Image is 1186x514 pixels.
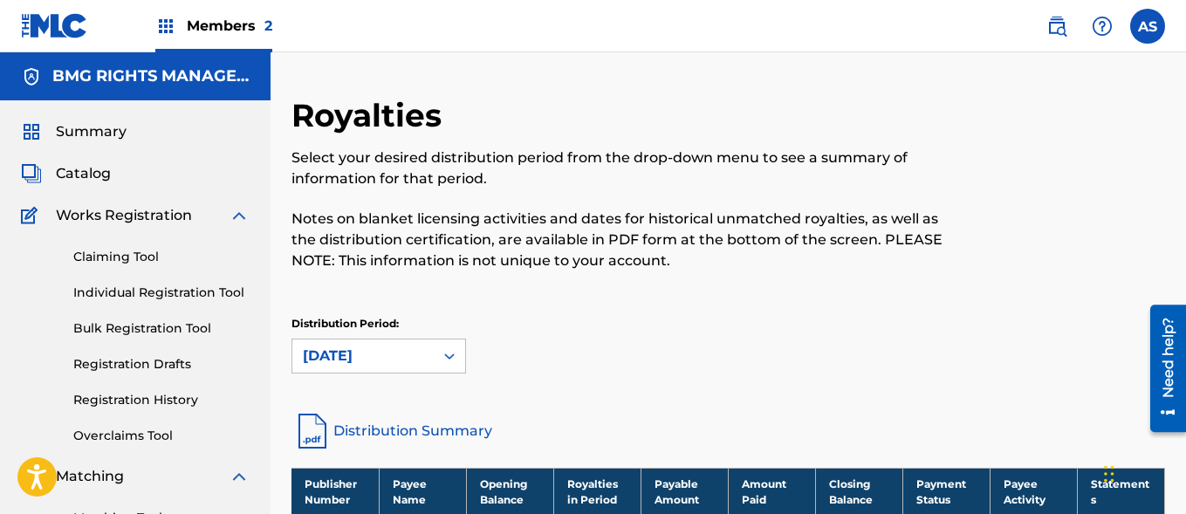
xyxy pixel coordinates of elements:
img: Works Registration [21,205,44,226]
a: SummarySummary [21,121,127,142]
div: [DATE] [303,346,423,367]
img: help [1092,16,1113,37]
a: Distribution Summary [291,410,1165,452]
span: Matching [56,466,124,487]
iframe: Resource Center [1137,298,1186,439]
img: distribution-summary-pdf [291,410,333,452]
a: Individual Registration Tool [73,284,250,302]
iframe: Chat Widget [1099,430,1186,514]
img: search [1046,16,1067,37]
span: Catalog [56,163,111,184]
p: Notes on blanket licensing activities and dates for historical unmatched royalties, as well as th... [291,209,964,271]
img: expand [229,205,250,226]
img: Catalog [21,163,42,184]
a: Claiming Tool [73,248,250,266]
span: Works Registration [56,205,192,226]
a: Bulk Registration Tool [73,319,250,338]
div: User Menu [1130,9,1165,44]
h2: Royalties [291,96,450,135]
a: CatalogCatalog [21,163,111,184]
img: Summary [21,121,42,142]
span: Members [187,16,272,36]
img: MLC Logo [21,13,88,38]
div: Drag [1104,448,1114,500]
img: Top Rightsholders [155,16,176,37]
div: Help [1085,9,1120,44]
p: Distribution Period: [291,316,466,332]
h5: BMG RIGHTS MANAGEMENT US, LLC [52,66,250,86]
span: 2 [264,17,272,34]
a: Overclaims Tool [73,427,250,445]
a: Registration Drafts [73,355,250,374]
span: Summary [56,121,127,142]
p: Select your desired distribution period from the drop-down menu to see a summary of information f... [291,147,964,189]
a: Registration History [73,391,250,409]
img: expand [229,466,250,487]
a: Public Search [1039,9,1074,44]
img: Accounts [21,66,42,87]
